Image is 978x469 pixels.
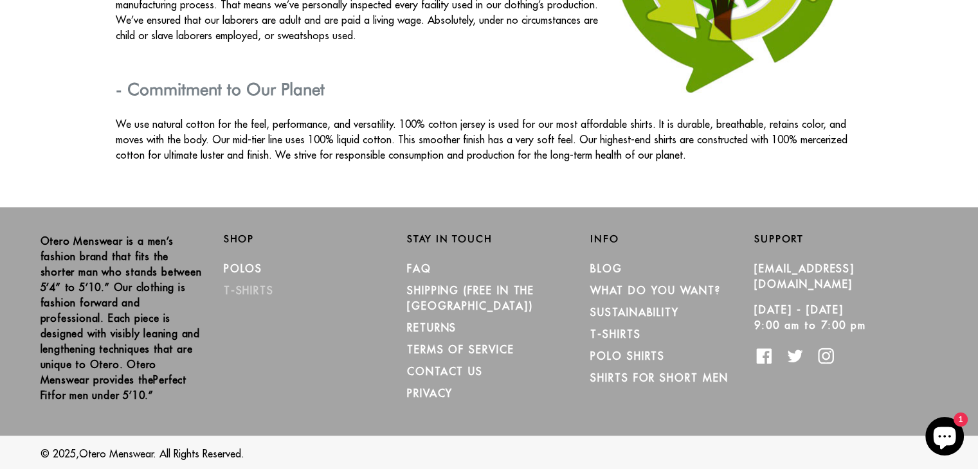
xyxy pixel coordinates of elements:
a: SHIPPING (Free in the [GEOGRAPHIC_DATA]) [407,283,534,312]
a: CONTACT US [407,364,483,377]
p: Otero Menswear is a men’s fashion brand that fits the shorter man who stands between 5’4” to 5’10... [41,233,204,402]
h2: Stay in Touch [407,233,571,244]
p: © 2025, . All Rights Reserved. [41,445,938,461]
a: FAQ [407,261,431,274]
a: Blog [590,261,622,274]
a: RETURNS [407,321,457,333]
a: TERMS OF SERVICE [407,342,514,355]
h2: Info [590,233,754,244]
a: [EMAIL_ADDRESS][DOMAIN_NAME] [754,261,855,290]
a: What Do You Want? [590,283,721,296]
p: We use natural cotton for the feel, performance, and versatility. 100% cotton jersey is used for ... [116,116,863,162]
a: T-Shirts [224,283,274,296]
p: [DATE] - [DATE] 9:00 am to 7:00 pm [754,301,918,332]
a: Polo Shirts [590,349,665,362]
h2: Shop [224,233,388,244]
a: Sustainability [590,305,679,318]
h2: Support [754,233,937,244]
inbox-online-store-chat: Shopify online store chat [921,417,968,459]
a: PRIVACY [407,386,453,399]
a: Polos [224,261,263,274]
strong: Perfect Fit [41,373,186,401]
a: T-Shirts [590,327,640,340]
a: Otero Menswear [79,447,154,459]
a: Shirts for Short Men [590,371,728,384]
h3: - Commitment to Our Planet [116,78,863,98]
